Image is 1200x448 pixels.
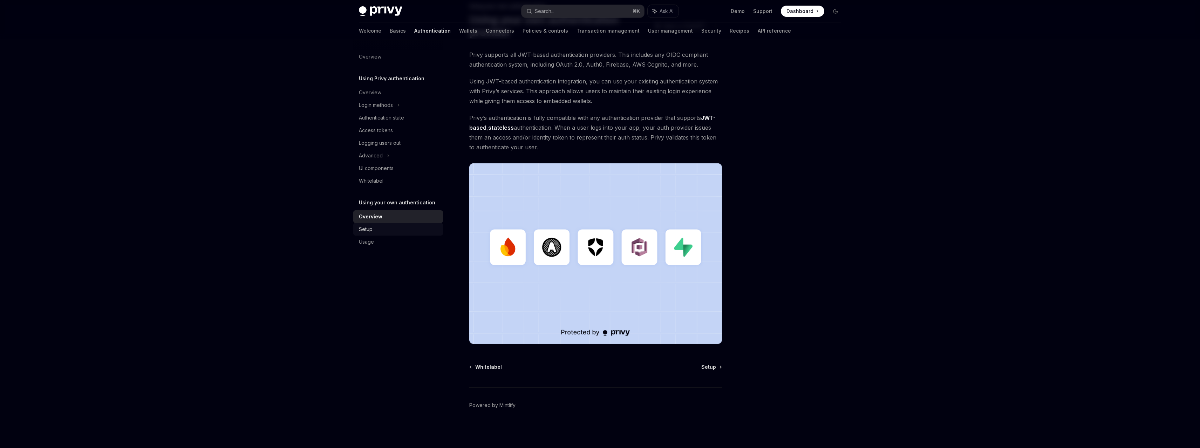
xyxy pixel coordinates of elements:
div: Overview [359,88,381,97]
div: Overview [359,212,382,221]
a: Welcome [359,22,381,39]
a: Logging users out [353,137,443,149]
div: Logging users out [359,139,401,147]
span: Setup [701,364,716,371]
a: Transaction management [577,22,640,39]
a: UI components [353,162,443,175]
a: API reference [758,22,791,39]
a: Whitelabel [470,364,502,371]
a: User management [648,22,693,39]
a: Basics [390,22,406,39]
a: Overview [353,86,443,99]
a: Wallets [459,22,477,39]
a: Demo [731,8,745,15]
div: UI components [359,164,394,172]
a: Setup [353,223,443,236]
a: Authentication state [353,111,443,124]
span: Privy supports all JWT-based authentication providers. This includes any OIDC compliant authentic... [469,50,722,69]
span: Ask AI [660,8,674,15]
img: dark logo [359,6,402,16]
div: Advanced [359,151,383,160]
div: Whitelabel [359,177,383,185]
a: Powered by Mintlify [469,402,516,409]
button: Search...⌘K [521,5,644,18]
div: Overview [359,53,381,61]
button: Ask AI [648,5,679,18]
div: Setup [359,225,373,233]
a: Overview [353,50,443,63]
span: Privy’s authentication is fully compatible with any authentication provider that supports , authe... [469,113,722,152]
a: Usage [353,236,443,248]
span: Using JWT-based authentication integration, you can use your existing authentication system with ... [469,76,722,106]
a: Recipes [730,22,749,39]
div: Login methods [359,101,393,109]
a: Overview [353,210,443,223]
a: Access tokens [353,124,443,137]
span: Whitelabel [475,364,502,371]
span: ⌘ K [633,8,640,14]
a: Authentication [414,22,451,39]
a: Setup [701,364,721,371]
a: Dashboard [781,6,824,17]
a: Policies & controls [523,22,568,39]
h5: Using your own authentication [359,198,435,207]
a: Connectors [486,22,514,39]
a: Support [753,8,772,15]
button: Toggle dark mode [830,6,841,17]
div: Usage [359,238,374,246]
a: stateless [488,124,514,131]
a: Security [701,22,721,39]
a: Whitelabel [353,175,443,187]
h5: Using Privy authentication [359,74,424,83]
img: JWT-based auth splash [469,163,722,344]
div: Search... [535,7,554,15]
div: Authentication state [359,114,404,122]
div: Access tokens [359,126,393,135]
span: Dashboard [786,8,813,15]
